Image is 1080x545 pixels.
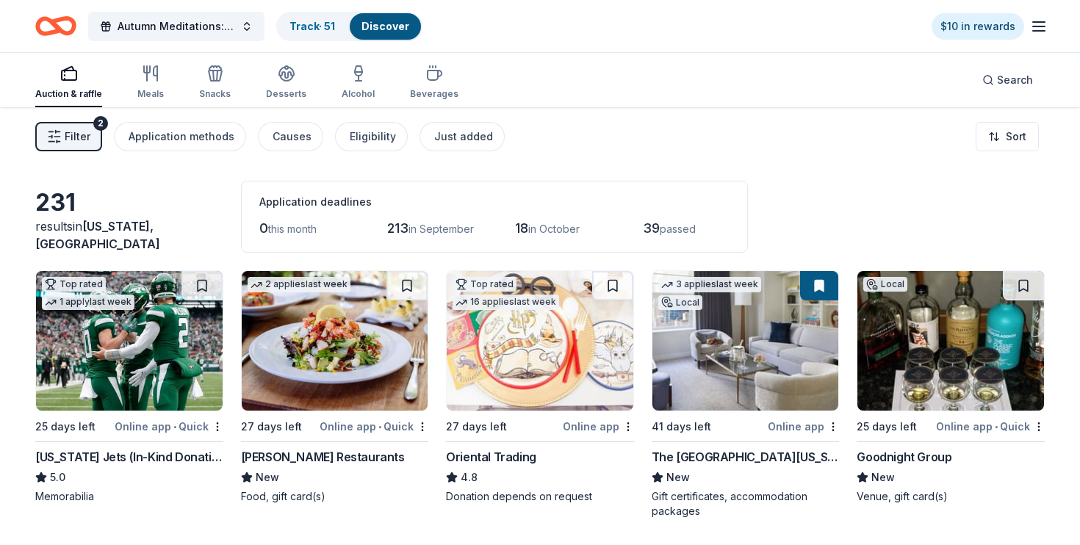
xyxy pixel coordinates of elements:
[857,418,917,436] div: 25 days left
[137,59,164,107] button: Meals
[857,271,1044,411] img: Image for Goodnight Group
[259,220,268,236] span: 0
[997,71,1033,89] span: Search
[528,223,580,235] span: in October
[259,193,730,211] div: Application deadlines
[199,88,231,100] div: Snacks
[768,417,839,436] div: Online app
[652,271,839,411] img: Image for The Peninsula New York
[446,270,634,504] a: Image for Oriental TradingTop rated16 applieslast week27 days leftOnline appOriental Trading4.8Do...
[453,295,559,310] div: 16 applies last week
[857,489,1045,504] div: Venue, gift card(s)
[350,128,396,145] div: Eligibility
[652,270,840,519] a: Image for The Peninsula New York3 applieslast weekLocal41 days leftOnline appThe [GEOGRAPHIC_DATA...
[114,122,246,151] button: Application methods
[241,448,405,466] div: [PERSON_NAME] Restaurants
[652,489,840,519] div: Gift certificates, accommodation packages
[857,270,1045,504] a: Image for Goodnight GroupLocal25 days leftOnline app•QuickGoodnight GroupNewVenue, gift card(s)
[35,88,102,100] div: Auction & raffle
[35,122,102,151] button: Filter2
[266,88,306,100] div: Desserts
[35,188,223,217] div: 231
[36,271,223,411] img: Image for New York Jets (In-Kind Donation)
[1006,128,1026,145] span: Sort
[273,128,312,145] div: Causes
[93,116,108,131] div: 2
[42,295,134,310] div: 1 apply last week
[971,65,1045,95] button: Search
[35,219,160,251] span: [US_STATE], [GEOGRAPHIC_DATA]
[35,217,223,253] div: results
[88,12,264,41] button: Autumn Meditations: NYWC at 41
[666,469,690,486] span: New
[410,88,458,100] div: Beverages
[936,417,1045,436] div: Online app Quick
[276,12,422,41] button: Track· 51Discover
[863,277,907,292] div: Local
[35,418,96,436] div: 25 days left
[995,421,998,433] span: •
[35,448,223,466] div: [US_STATE] Jets (In-Kind Donation)
[420,122,505,151] button: Just added
[563,417,634,436] div: Online app
[342,88,375,100] div: Alcohol
[35,219,160,251] span: in
[408,223,474,235] span: in September
[658,295,702,310] div: Local
[378,421,381,433] span: •
[35,9,76,43] a: Home
[447,271,633,411] img: Image for Oriental Trading
[461,469,478,486] span: 4.8
[387,220,408,236] span: 213
[50,469,65,486] span: 5.0
[266,59,306,107] button: Desserts
[248,277,350,292] div: 2 applies last week
[335,122,408,151] button: Eligibility
[976,122,1039,151] button: Sort
[173,421,176,433] span: •
[652,418,711,436] div: 41 days left
[242,271,428,411] img: Image for Cameron Mitchell Restaurants
[35,270,223,504] a: Image for New York Jets (In-Kind Donation)Top rated1 applylast week25 days leftOnline app•Quick[U...
[42,277,106,292] div: Top rated
[256,469,279,486] span: New
[446,448,536,466] div: Oriental Trading
[241,418,302,436] div: 27 days left
[258,122,323,151] button: Causes
[660,223,696,235] span: passed
[361,20,409,32] a: Discover
[35,489,223,504] div: Memorabilia
[658,277,761,292] div: 3 applies last week
[643,220,660,236] span: 39
[434,128,493,145] div: Just added
[115,417,223,436] div: Online app Quick
[241,489,429,504] div: Food, gift card(s)
[342,59,375,107] button: Alcohol
[35,59,102,107] button: Auction & raffle
[289,20,335,32] a: Track· 51
[199,59,231,107] button: Snacks
[871,469,895,486] span: New
[268,223,317,235] span: this month
[118,18,235,35] span: Autumn Meditations: NYWC at 41
[446,489,634,504] div: Donation depends on request
[515,220,528,236] span: 18
[137,88,164,100] div: Meals
[453,277,516,292] div: Top rated
[857,448,951,466] div: Goodnight Group
[65,128,90,145] span: Filter
[446,418,507,436] div: 27 days left
[320,417,428,436] div: Online app Quick
[129,128,234,145] div: Application methods
[652,448,840,466] div: The [GEOGRAPHIC_DATA][US_STATE]
[410,59,458,107] button: Beverages
[241,270,429,504] a: Image for Cameron Mitchell Restaurants2 applieslast week27 days leftOnline app•Quick[PERSON_NAME]...
[932,13,1024,40] a: $10 in rewards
